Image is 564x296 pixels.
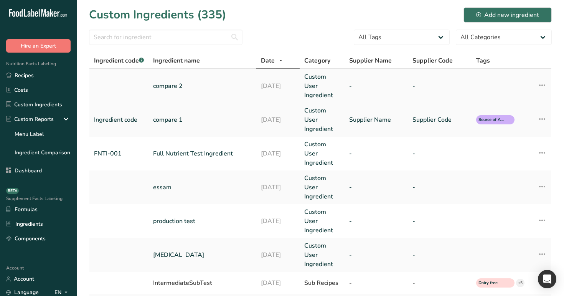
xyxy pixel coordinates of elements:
div: - [349,278,403,288]
input: Search for ingredient [89,30,242,45]
button: Add new ingredient [463,7,552,23]
a: Custom User Ingredient [304,72,340,100]
span: Source of Antioxidants [478,117,505,123]
a: production test [153,217,252,226]
a: Full Nutrient Test Ingredient [153,149,252,158]
a: - [412,183,467,192]
div: [DATE] [261,278,295,288]
span: Date [261,56,275,65]
a: compare 2 [153,81,252,91]
a: [DATE] [261,250,295,260]
a: Custom User Ingredient [304,174,340,201]
a: - [412,217,467,226]
div: Custom Reports [6,115,54,123]
span: Supplier Code [412,56,453,65]
h1: Custom Ingredients (335) [89,6,226,23]
a: essam [153,183,252,192]
a: - [412,81,467,91]
a: FNTI-001 [94,149,144,158]
a: - [349,81,403,91]
span: Dairy free [478,280,505,286]
span: Tags [476,56,490,65]
div: Add new ingredient [476,10,539,20]
a: - [349,217,403,226]
div: Open Intercom Messenger [538,270,556,288]
a: Custom User Ingredient [304,140,340,167]
a: - [349,183,403,192]
span: Category [304,56,330,65]
a: - [412,149,467,158]
a: - [349,250,403,260]
a: [DATE] [261,217,295,226]
a: Supplier Code [412,115,467,124]
a: - [349,149,403,158]
div: - [412,278,467,288]
a: Custom User Ingredient [304,106,340,134]
div: +5 [516,279,524,287]
span: Ingredient name [153,56,200,65]
span: Supplier Name [349,56,392,65]
a: [DATE] [261,149,295,158]
a: [DATE] [261,183,295,192]
a: Custom User Ingredient [304,207,340,235]
a: Supplier Name [349,115,403,124]
a: [DATE] [261,115,295,124]
a: - [412,250,467,260]
a: [MEDICAL_DATA] [153,250,252,260]
a: Custom User Ingredient [304,241,340,269]
a: compare 1 [153,115,252,124]
div: Sub Recipes [304,278,340,288]
div: BETA [6,188,19,194]
span: Ingredient code [94,56,144,65]
div: IntermediateSubTest [153,278,252,288]
a: Ingredient code [94,115,144,124]
a: [DATE] [261,81,295,91]
button: Hire an Expert [6,39,71,53]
